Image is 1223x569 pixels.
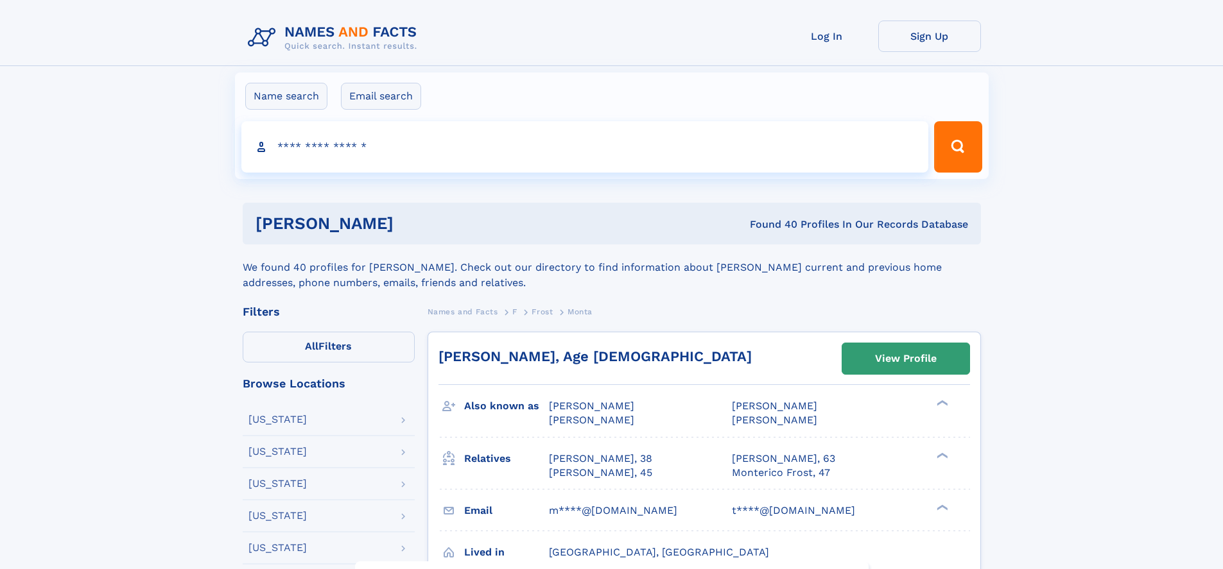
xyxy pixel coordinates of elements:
[464,395,549,417] h3: Also known as
[248,479,307,489] div: [US_STATE]
[933,503,949,511] div: ❯
[732,466,830,480] a: Monterico Frost, 47
[243,306,415,318] div: Filters
[241,121,929,173] input: search input
[568,307,593,316] span: Monta
[243,21,428,55] img: Logo Names and Facts
[512,303,517,319] a: F
[571,217,968,232] div: Found 40 Profiles In Our Records Database
[464,448,549,470] h3: Relatives
[305,340,318,352] span: All
[248,543,307,553] div: [US_STATE]
[732,400,817,412] span: [PERSON_NAME]
[438,348,752,364] a: [PERSON_NAME], Age [DEMOGRAPHIC_DATA]
[428,303,498,319] a: Names and Facts
[549,400,634,412] span: [PERSON_NAME]
[248,414,307,425] div: [US_STATE]
[341,83,421,110] label: Email search
[512,307,517,316] span: F
[532,303,553,319] a: Frost
[842,343,969,374] a: View Profile
[243,244,981,291] div: We found 40 profiles for [PERSON_NAME]. Check out our directory to find information about [PERSON...
[934,121,982,173] button: Search Button
[256,216,572,232] h1: [PERSON_NAME]
[732,452,835,466] a: [PERSON_NAME], 63
[732,414,817,426] span: [PERSON_NAME]
[933,399,949,407] div: ❯
[248,446,307,457] div: [US_STATE]
[248,511,307,521] div: [US_STATE]
[532,307,553,316] span: Frost
[875,344,937,373] div: View Profile
[776,21,878,52] a: Log In
[243,378,415,389] div: Browse Locations
[933,451,949,459] div: ❯
[878,21,981,52] a: Sign Up
[245,83,327,110] label: Name search
[243,332,415,362] label: Filters
[549,466,652,480] a: [PERSON_NAME], 45
[549,546,769,558] span: [GEOGRAPHIC_DATA], [GEOGRAPHIC_DATA]
[464,500,549,522] h3: Email
[464,541,549,563] h3: Lived in
[549,452,652,466] a: [PERSON_NAME], 38
[549,414,634,426] span: [PERSON_NAME]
